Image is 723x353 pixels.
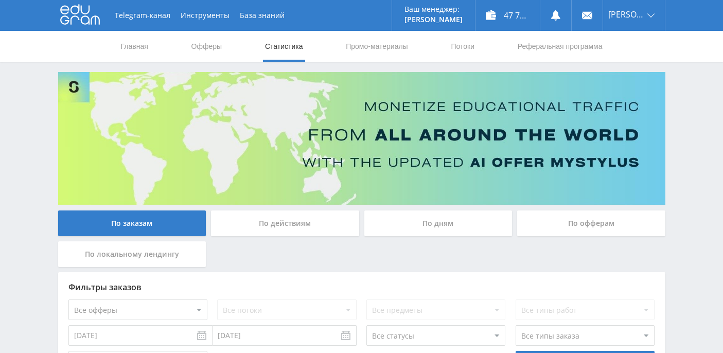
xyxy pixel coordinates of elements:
div: По дням [364,210,513,236]
a: Статистика [264,31,304,62]
a: Промо-материалы [345,31,409,62]
div: По действиям [211,210,359,236]
div: По заказам [58,210,206,236]
div: Фильтры заказов [68,283,655,292]
a: Потоки [450,31,475,62]
a: Главная [120,31,149,62]
p: Ваш менеджер: [404,5,463,13]
img: Banner [58,72,665,205]
div: По офферам [517,210,665,236]
a: Реферальная программа [517,31,604,62]
div: По локальному лендингу [58,241,206,267]
a: Офферы [190,31,223,62]
p: [PERSON_NAME] [404,15,463,24]
span: [PERSON_NAME] [608,10,644,19]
